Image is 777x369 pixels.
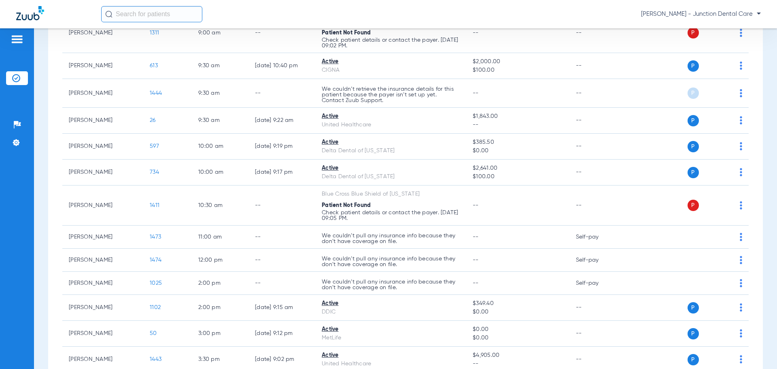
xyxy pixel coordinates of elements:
[688,141,699,152] span: P
[16,6,44,20] img: Zuub Logo
[641,10,761,18] span: [PERSON_NAME] - Junction Dental Care
[473,203,479,208] span: --
[322,37,460,49] p: Check patient details or contact the payer. [DATE] 09:02 PM.
[569,108,624,134] td: --
[62,249,143,272] td: [PERSON_NAME]
[569,321,624,347] td: --
[62,134,143,160] td: [PERSON_NAME]
[688,167,699,178] span: P
[248,249,315,272] td: --
[322,325,460,334] div: Active
[248,79,315,108] td: --
[192,79,248,108] td: 9:30 AM
[248,186,315,226] td: --
[473,138,563,147] span: $385.50
[101,6,202,22] input: Search for patients
[473,257,479,263] span: --
[740,116,742,124] img: group-dot-blue.svg
[248,160,315,186] td: [DATE] 9:17 PM
[688,354,699,365] span: P
[740,355,742,363] img: group-dot-blue.svg
[192,321,248,347] td: 3:00 PM
[322,351,460,360] div: Active
[150,257,161,263] span: 1474
[150,356,161,362] span: 1443
[473,112,563,121] span: $1,843.00
[473,147,563,155] span: $0.00
[322,112,460,121] div: Active
[322,203,371,208] span: Patient Not Found
[62,160,143,186] td: [PERSON_NAME]
[322,190,460,198] div: Blue Cross Blue Shield of [US_STATE]
[192,53,248,79] td: 9:30 AM
[62,186,143,226] td: [PERSON_NAME]
[62,226,143,249] td: [PERSON_NAME]
[473,66,563,75] span: $100.00
[150,30,159,36] span: 1311
[688,302,699,314] span: P
[248,295,315,321] td: [DATE] 9:15 AM
[740,89,742,97] img: group-dot-blue.svg
[192,272,248,295] td: 2:00 PM
[322,233,460,244] p: We couldn’t pull any insurance info because they don’t have coverage on file.
[740,168,742,176] img: group-dot-blue.svg
[192,249,248,272] td: 12:00 PM
[740,329,742,337] img: group-dot-blue.svg
[688,328,699,339] span: P
[322,256,460,267] p: We couldn’t pull any insurance info because they don’t have coverage on file.
[322,86,460,103] p: We couldn’t retrieve the insurance details for this patient because the payer isn’t set up yet. C...
[473,334,563,342] span: $0.00
[473,325,563,334] span: $0.00
[150,63,158,68] span: 613
[569,160,624,186] td: --
[150,331,157,336] span: 50
[740,142,742,150] img: group-dot-blue.svg
[192,134,248,160] td: 10:00 AM
[248,108,315,134] td: [DATE] 9:22 AM
[322,279,460,290] p: We couldn’t pull any insurance info because they don’t have coverage on file.
[322,30,371,36] span: Patient Not Found
[322,66,460,75] div: CIGNA
[322,210,460,221] p: Check patient details or contact the payer. [DATE] 09:05 PM.
[11,34,23,44] img: hamburger-icon
[473,299,563,308] span: $349.40
[473,234,479,240] span: --
[473,351,563,360] span: $4,905.00
[740,62,742,70] img: group-dot-blue.svg
[150,90,162,96] span: 1444
[150,143,159,149] span: 597
[322,173,460,181] div: Delta Dental of [US_STATE]
[248,321,315,347] td: [DATE] 9:12 PM
[248,226,315,249] td: --
[192,13,248,53] td: 9:00 AM
[248,53,315,79] td: [DATE] 10:40 PM
[322,147,460,155] div: Delta Dental of [US_STATE]
[569,295,624,321] td: --
[569,13,624,53] td: --
[688,60,699,72] span: P
[62,295,143,321] td: [PERSON_NAME]
[473,280,479,286] span: --
[62,53,143,79] td: [PERSON_NAME]
[150,305,161,310] span: 1102
[473,173,563,181] span: $100.00
[473,164,563,173] span: $2,641.00
[62,321,143,347] td: [PERSON_NAME]
[150,169,159,175] span: 734
[688,87,699,99] span: P
[740,256,742,264] img: group-dot-blue.svg
[192,226,248,249] td: 11:00 AM
[740,303,742,311] img: group-dot-blue.svg
[740,233,742,241] img: group-dot-blue.svg
[473,90,479,96] span: --
[192,186,248,226] td: 10:30 AM
[688,200,699,211] span: P
[248,13,315,53] td: --
[322,299,460,308] div: Active
[62,108,143,134] td: [PERSON_NAME]
[322,121,460,129] div: United Healthcare
[569,226,624,249] td: Self-pay
[322,138,460,147] div: Active
[248,272,315,295] td: --
[473,308,563,316] span: $0.00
